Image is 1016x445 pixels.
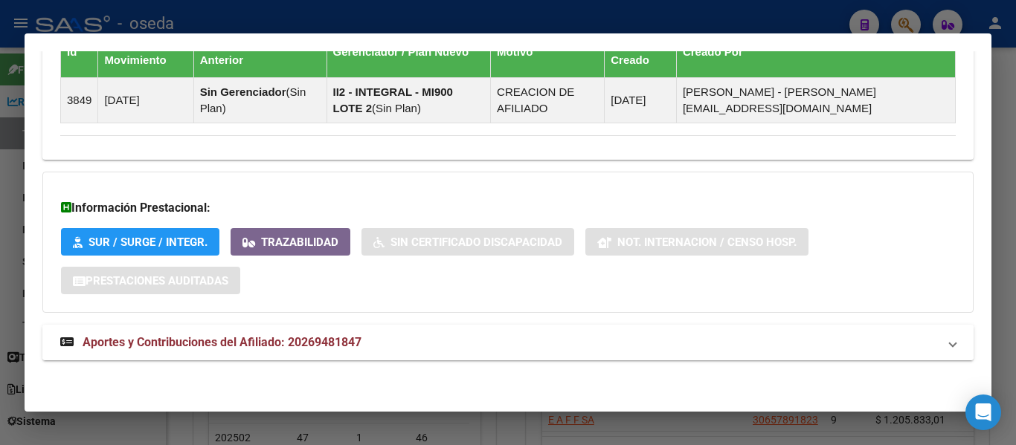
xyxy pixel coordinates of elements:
[676,78,955,123] td: [PERSON_NAME] - [PERSON_NAME][EMAIL_ADDRESS][DOMAIN_NAME]
[605,27,677,78] th: Fecha Creado
[86,274,228,288] span: Prestaciones Auditadas
[361,228,574,256] button: Sin Certificado Discapacidad
[390,236,562,249] span: Sin Certificado Discapacidad
[605,78,677,123] td: [DATE]
[333,85,453,114] strong: II2 - INTEGRAL - MI900 LOTE 2
[327,27,491,78] th: Gerenciador / Plan Nuevo
[61,199,955,217] h3: Información Prestacional:
[193,27,327,78] th: Gerenciador / Plan Anterior
[61,78,98,123] td: 3849
[231,228,350,256] button: Trazabilidad
[585,228,808,256] button: Not. Internacion / Censo Hosp.
[42,325,974,360] mat-expansion-panel-header: Aportes y Contribuciones del Afiliado: 20269481847
[491,27,605,78] th: Motivo
[193,78,327,123] td: ( )
[89,236,208,249] span: SUR / SURGE / INTEGR.
[965,394,1001,430] div: Open Intercom Messenger
[98,27,193,78] th: Fecha Movimiento
[617,236,797,249] span: Not. Internacion / Censo Hosp.
[261,236,338,249] span: Trazabilidad
[61,228,219,256] button: SUR / SURGE / INTEGR.
[83,335,361,349] span: Aportes y Contribuciones del Afiliado: 20269481847
[61,267,240,294] button: Prestaciones Auditadas
[676,27,955,78] th: Creado Por
[327,78,491,123] td: ( )
[200,85,286,98] strong: Sin Gerenciador
[61,27,98,78] th: Id
[376,102,417,114] span: Sin Plan
[98,78,193,123] td: [DATE]
[491,78,605,123] td: CREACION DE AFILIADO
